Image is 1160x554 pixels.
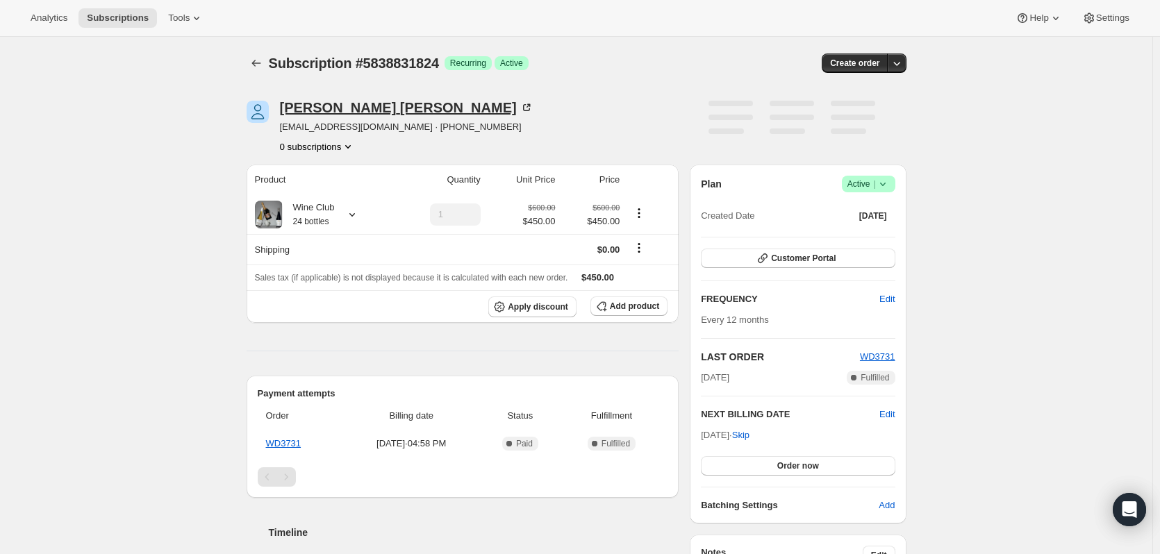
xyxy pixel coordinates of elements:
[701,371,729,385] span: [DATE]
[873,178,875,190] span: |
[258,467,668,487] nav: Pagination
[280,101,533,115] div: [PERSON_NAME] [PERSON_NAME]
[732,428,749,442] span: Skip
[879,292,895,306] span: Edit
[610,301,659,312] span: Add product
[771,253,836,264] span: Customer Portal
[1113,493,1146,526] div: Open Intercom Messenger
[879,498,895,512] span: Add
[581,272,614,283] span: $450.00
[1096,12,1129,24] span: Settings
[283,201,335,228] div: Wine Club
[258,401,342,431] th: Order
[255,273,568,283] span: Sales tax (if applicable) is not displayed because it is calculated with each new order.
[859,210,887,221] span: [DATE]
[1029,12,1048,24] span: Help
[346,437,477,451] span: [DATE] · 04:58 PM
[593,203,620,212] small: $600.00
[346,409,477,423] span: Billing date
[247,234,392,265] th: Shipping
[597,244,620,255] span: $0.00
[701,456,895,476] button: Order now
[160,8,212,28] button: Tools
[485,409,556,423] span: Status
[847,177,890,191] span: Active
[1074,8,1138,28] button: Settings
[269,526,679,539] h2: Timeline
[822,53,888,73] button: Create order
[724,424,758,446] button: Skip
[830,58,879,69] span: Create order
[247,165,392,195] th: Product
[78,8,157,28] button: Subscriptions
[488,296,577,317] button: Apply discount
[602,438,630,449] span: Fulfilled
[500,58,523,69] span: Active
[701,498,879,512] h6: Batching Settings
[293,217,329,226] small: 24 bottles
[879,408,895,421] button: Edit
[851,206,895,226] button: [DATE]
[701,249,895,268] button: Customer Portal
[559,165,624,195] th: Price
[280,140,356,153] button: Product actions
[860,351,895,362] a: WD3731
[280,120,533,134] span: [EMAIL_ADDRESS][DOMAIN_NAME] · [PHONE_NUMBER]
[1007,8,1070,28] button: Help
[628,205,650,221] button: Product actions
[255,201,283,228] img: product img
[590,296,668,316] button: Add product
[31,12,67,24] span: Analytics
[266,438,301,448] a: WD3731
[485,165,560,195] th: Unit Price
[871,288,903,310] button: Edit
[628,240,650,255] button: Shipping actions
[392,165,485,195] th: Quantity
[777,460,819,471] span: Order now
[450,58,486,69] span: Recurring
[701,430,749,440] span: [DATE] ·
[22,8,76,28] button: Analytics
[870,494,903,517] button: Add
[168,12,190,24] span: Tools
[860,350,895,364] button: WD3731
[87,12,149,24] span: Subscriptions
[528,203,555,212] small: $600.00
[564,409,659,423] span: Fulfillment
[701,314,769,325] span: Every 12 months
[563,215,620,228] span: $450.00
[701,350,860,364] h2: LAST ORDER
[247,101,269,123] span: Duncan Coulson
[269,56,439,71] span: Subscription #5838831824
[508,301,568,312] span: Apply discount
[861,372,889,383] span: Fulfilled
[258,387,668,401] h2: Payment attempts
[701,408,879,421] h2: NEXT BILLING DATE
[701,177,722,191] h2: Plan
[247,53,266,73] button: Subscriptions
[522,215,555,228] span: $450.00
[516,438,533,449] span: Paid
[701,209,754,223] span: Created Date
[701,292,879,306] h2: FREQUENCY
